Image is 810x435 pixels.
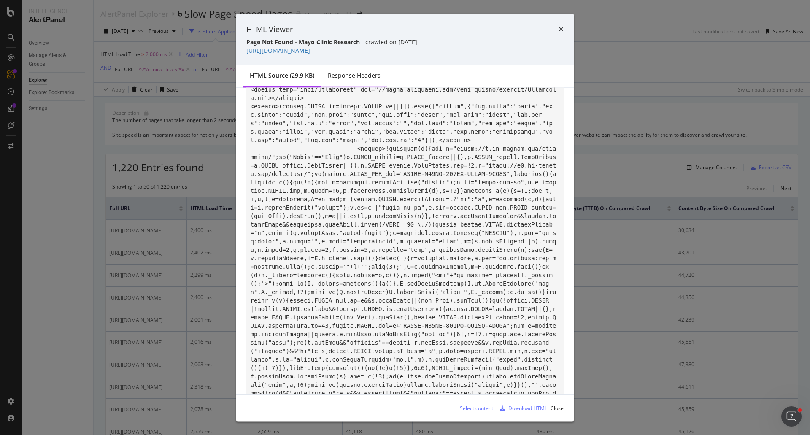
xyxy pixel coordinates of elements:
[250,71,314,80] div: HTML source (29.9 KB)
[246,38,564,46] div: - crawled on [DATE]
[497,401,547,415] button: Download HTML
[460,404,493,411] div: Select content
[551,404,564,411] div: Close
[246,38,360,46] strong: Page Not Found - Mayo Clinic Research
[559,24,564,35] div: times
[328,71,381,80] div: Response Headers
[508,404,547,411] div: Download HTML
[781,406,802,427] iframe: Intercom live chat
[246,46,310,54] a: [URL][DOMAIN_NAME]
[551,401,564,415] button: Close
[453,401,493,415] button: Select content
[236,14,574,421] div: modal
[246,24,293,35] div: HTML Viewer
